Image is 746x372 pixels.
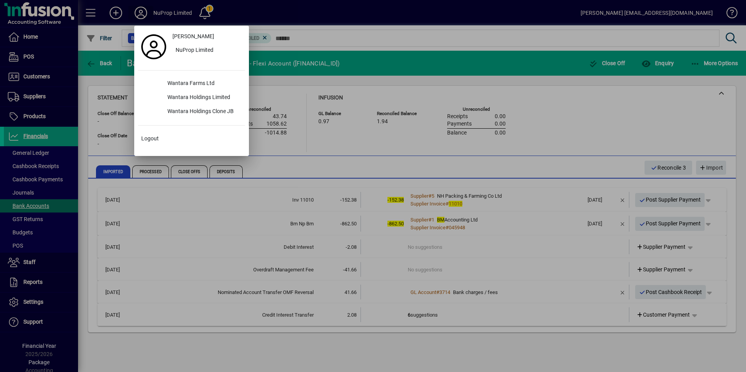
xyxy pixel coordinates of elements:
[161,77,245,91] div: Wantara Farms Ltd
[141,135,159,143] span: Logout
[161,91,245,105] div: Wantara Holdings Limited
[161,105,245,119] div: Wantara Holdings Clone JB
[172,32,214,41] span: [PERSON_NAME]
[138,105,245,119] button: Wantara Holdings Clone JB
[138,40,169,54] a: Profile
[138,132,245,146] button: Logout
[169,44,245,58] button: NuProp Limited
[169,30,245,44] a: [PERSON_NAME]
[138,91,245,105] button: Wantara Holdings Limited
[138,77,245,91] button: Wantara Farms Ltd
